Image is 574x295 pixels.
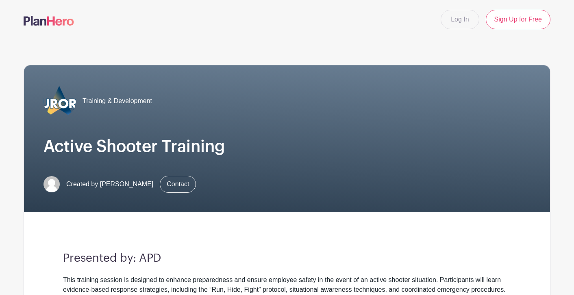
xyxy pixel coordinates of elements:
[486,10,550,29] a: Sign Up for Free
[43,137,531,156] h1: Active Shooter Training
[24,16,74,26] img: logo-507f7623f17ff9eddc593b1ce0a138ce2505c220e1c5a4e2b4648c50719b7d32.svg
[43,85,76,117] img: 2023_COA_Horiz_Logo_PMS_BlueStroke%204.png
[83,96,152,106] span: Training & Development
[63,252,511,265] h3: Presented by: APD
[66,179,153,189] span: Created by [PERSON_NAME]
[160,176,196,193] a: Contact
[441,10,479,29] a: Log In
[43,176,60,192] img: default-ce2991bfa6775e67f084385cd625a349d9dcbb7a52a09fb2fda1e96e2d18dcdb.png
